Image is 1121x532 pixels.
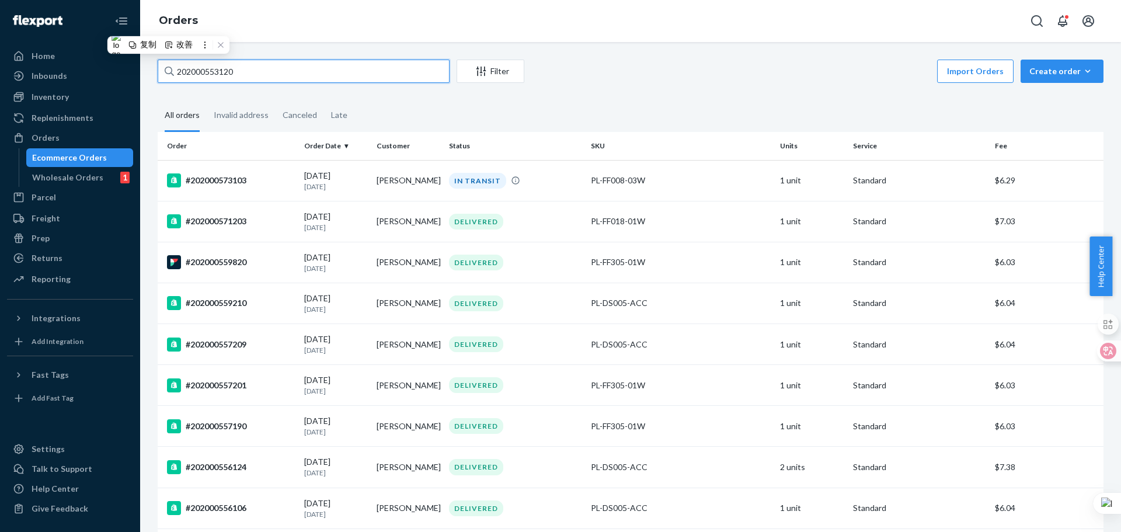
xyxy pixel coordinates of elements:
p: [DATE] [304,468,367,478]
div: Wholesale Orders [32,172,103,183]
div: PL-FF305-01W [591,420,771,432]
div: [DATE] [304,293,367,314]
div: Returns [32,252,62,264]
div: Invalid address [214,100,269,130]
p: [DATE] [304,263,367,273]
th: Fee [990,132,1103,160]
a: Inventory [7,88,133,106]
a: Replenishments [7,109,133,127]
td: $7.38 [990,447,1103,488]
div: Filter [457,65,524,77]
div: Create order [1029,65,1095,77]
div: Replenishments [32,112,93,124]
div: #202000556106 [167,501,295,515]
a: Help Center [7,479,133,498]
div: [DATE] [304,456,367,478]
div: DELIVERED [449,500,503,516]
div: Add Fast Tag [32,393,74,403]
td: $6.04 [990,324,1103,365]
div: Talk to Support [32,463,92,475]
td: $6.29 [990,160,1103,201]
a: Orders [159,14,198,27]
div: PL-DS005-ACC [591,461,771,473]
button: Import Orders [937,60,1014,83]
div: Inbounds [32,70,67,82]
div: #202000556124 [167,460,295,474]
button: Give Feedback [7,499,133,518]
div: #202000557201 [167,378,295,392]
th: Order Date [300,132,372,160]
a: Ecommerce Orders [26,148,134,167]
th: Status [444,132,586,160]
div: DELIVERED [449,255,503,270]
div: DELIVERED [449,418,503,434]
a: Settings [7,440,133,458]
div: PL-DS005-ACC [591,339,771,350]
div: [DATE] [304,211,367,232]
td: [PERSON_NAME] [372,283,444,324]
a: Orders [7,128,133,147]
p: Standard [853,420,986,432]
button: Open notifications [1051,9,1074,33]
div: #202000573103 [167,173,295,187]
td: $6.03 [990,365,1103,406]
td: $7.03 [990,201,1103,242]
div: Reporting [32,273,71,285]
td: 1 unit [775,406,848,447]
div: PL-DS005-ACC [591,297,771,309]
td: [PERSON_NAME] [372,447,444,488]
td: [PERSON_NAME] [372,406,444,447]
a: Wholesale Orders1 [26,168,134,187]
div: Give Feedback [32,503,88,514]
a: Inbounds [7,67,133,85]
div: PL-FF305-01W [591,256,771,268]
td: 1 unit [775,324,848,365]
button: Open account menu [1077,9,1100,33]
div: #202000571203 [167,214,295,228]
p: [DATE] [304,386,367,396]
div: Add Integration [32,336,83,346]
div: [DATE] [304,252,367,273]
td: 2 units [775,447,848,488]
a: Reporting [7,270,133,288]
a: Add Fast Tag [7,389,133,408]
div: PL-FF018-01W [591,215,771,227]
div: 1 [120,172,130,183]
img: Flexport logo [13,15,62,27]
div: [DATE] [304,374,367,396]
a: Prep [7,229,133,248]
th: Service [848,132,990,160]
button: Fast Tags [7,366,133,384]
button: Filter [457,60,524,83]
p: Standard [853,215,986,227]
p: [DATE] [304,427,367,437]
button: Integrations [7,309,133,328]
div: DELIVERED [449,295,503,311]
div: Parcel [32,192,56,203]
td: 1 unit [775,242,848,283]
p: Standard [853,175,986,186]
p: [DATE] [304,182,367,192]
div: PL-DS005-ACC [591,502,771,514]
td: $6.04 [990,283,1103,324]
div: #202000557209 [167,338,295,352]
p: [DATE] [304,304,367,314]
td: [PERSON_NAME] [372,488,444,528]
p: Standard [853,256,986,268]
a: Home [7,47,133,65]
div: Canceled [283,100,317,130]
p: Standard [853,380,986,391]
div: DELIVERED [449,336,503,352]
div: [DATE] [304,415,367,437]
td: $6.04 [990,488,1103,528]
div: Prep [32,232,50,244]
td: $6.03 [990,406,1103,447]
a: Talk to Support [7,460,133,478]
div: DELIVERED [449,214,503,230]
div: PL-FF305-01W [591,380,771,391]
div: [DATE] [304,333,367,355]
div: Freight [32,213,60,224]
th: Units [775,132,848,160]
button: Open Search Box [1025,9,1049,33]
div: Home [32,50,55,62]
